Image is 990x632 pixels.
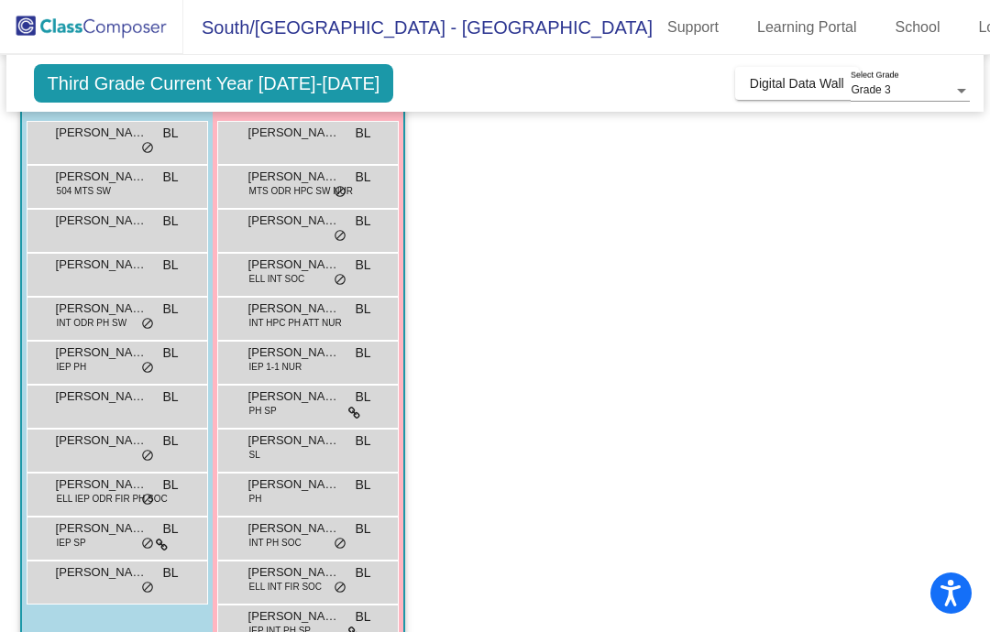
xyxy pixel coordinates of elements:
[249,272,305,286] span: ELL INT SOC
[248,168,340,186] span: [PERSON_NAME]
[34,64,394,103] span: Third Grade Current Year [DATE]-[DATE]
[248,431,340,450] span: [PERSON_NAME]
[334,185,346,200] span: do_not_disturb_alt
[249,448,260,462] span: SL
[248,607,340,626] span: [PERSON_NAME]
[355,563,370,583] span: BL
[355,124,370,143] span: BL
[334,273,346,288] span: do_not_disturb_alt
[851,83,890,96] span: Grade 3
[56,519,148,538] span: [PERSON_NAME]
[57,360,87,374] span: IEP PH
[334,581,346,595] span: do_not_disturb_alt
[57,184,111,198] span: 504 MTS SW
[56,563,148,582] span: [PERSON_NAME]
[162,431,178,451] span: BL
[141,141,154,156] span: do_not_disturb_alt
[249,184,353,198] span: MTS ODR HPC SW NUR
[249,492,262,506] span: PH
[56,212,148,230] span: [PERSON_NAME]
[56,387,148,406] span: [PERSON_NAME]
[248,300,340,318] span: [PERSON_NAME]
[162,300,178,319] span: BL
[750,76,844,91] span: Digital Data Wall
[56,168,148,186] span: [PERSON_NAME]
[57,316,126,330] span: INT ODR PH SW
[248,124,340,142] span: [PERSON_NAME]
[355,168,370,187] span: BL
[355,300,370,319] span: BL
[141,537,154,551] span: do_not_disturb_alt
[141,449,154,463] span: do_not_disturb_alt
[56,124,148,142] span: [PERSON_NAME]
[248,343,340,362] span: [PERSON_NAME]
[355,607,370,627] span: BL
[355,475,370,495] span: BL
[162,563,178,583] span: BL
[56,343,148,362] span: [PERSON_NAME]
[162,212,178,231] span: BL
[56,300,148,318] span: [PERSON_NAME]
[249,360,302,374] span: IEP 1-1 NUR
[735,67,859,100] button: Digital Data Wall
[162,124,178,143] span: BL
[248,212,340,230] span: [PERSON_NAME]
[334,229,346,244] span: do_not_disturb_alt
[881,13,955,42] a: School
[141,493,154,507] span: do_not_disturb_alt
[141,317,154,332] span: do_not_disturb_alt
[162,475,178,495] span: BL
[355,256,370,275] span: BL
[141,581,154,595] span: do_not_disturb_alt
[355,343,370,363] span: BL
[248,475,340,494] span: [PERSON_NAME]
[248,519,340,538] span: [PERSON_NAME]
[355,431,370,451] span: BL
[355,387,370,407] span: BL
[248,387,340,406] span: [PERSON_NAME]
[249,580,322,594] span: ELL INT FIR SOC
[56,475,148,494] span: [PERSON_NAME] [PERSON_NAME]
[183,13,653,42] span: South/[GEOGRAPHIC_DATA] - [GEOGRAPHIC_DATA]
[141,361,154,376] span: do_not_disturb_alt
[334,537,346,551] span: do_not_disturb_alt
[162,256,178,275] span: BL
[249,404,277,418] span: PH SP
[355,212,370,231] span: BL
[162,519,178,539] span: BL
[56,431,148,450] span: [PERSON_NAME]
[57,492,168,506] span: ELL IEP ODR FIR PH SOC
[355,519,370,539] span: BL
[249,316,342,330] span: INT HPC PH ATT NUR
[742,13,872,42] a: Learning Portal
[162,387,178,407] span: BL
[56,256,148,274] span: [PERSON_NAME]
[248,563,340,582] span: [PERSON_NAME] De La [PERSON_NAME]
[162,168,178,187] span: BL
[57,536,86,550] span: IEP SP
[249,536,302,550] span: INT PH SOC
[653,13,733,42] a: Support
[248,256,340,274] span: [PERSON_NAME]
[162,343,178,363] span: BL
